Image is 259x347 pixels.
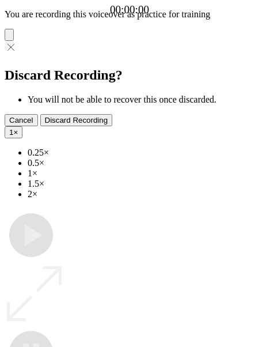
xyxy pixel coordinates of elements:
li: You will not be able to recover this once discarded. [28,95,254,105]
button: Cancel [5,114,38,126]
p: You are recording this voiceover as practice for training [5,9,254,20]
span: 1 [9,128,13,137]
li: 0.25× [28,148,254,158]
li: 1× [28,168,254,179]
a: 00:00:00 [110,3,149,16]
li: 1.5× [28,179,254,189]
li: 2× [28,189,254,199]
h2: Discard Recording? [5,67,254,83]
button: 1× [5,126,22,138]
button: Discard Recording [40,114,113,126]
li: 0.5× [28,158,254,168]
